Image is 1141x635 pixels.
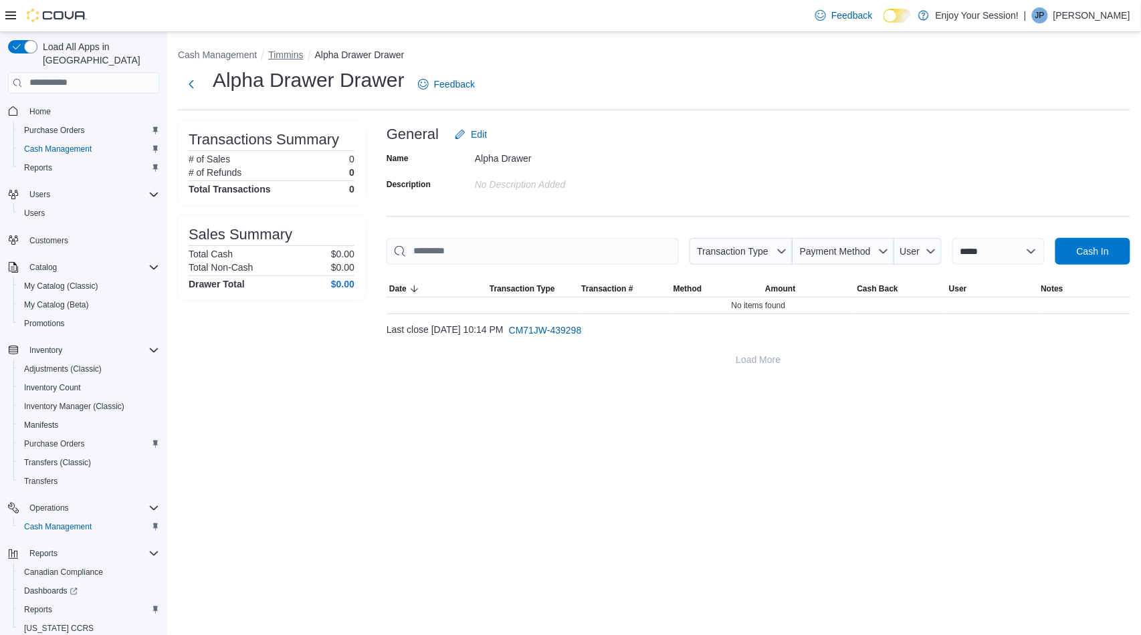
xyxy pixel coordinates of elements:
[19,436,159,452] span: Purchase Orders
[315,49,405,60] button: Alpha Drawer Drawer
[389,283,407,294] span: Date
[1055,238,1130,265] button: Cash In
[19,278,104,294] a: My Catalog (Classic)
[19,122,90,138] a: Purchase Orders
[387,238,679,265] input: This is a search bar. As you type, the results lower in the page will automatically filter.
[581,283,633,294] span: Transaction #
[24,233,74,249] a: Customers
[1035,7,1045,23] span: JP
[189,132,339,148] h3: Transactions Summary
[19,122,159,138] span: Purchase Orders
[24,500,74,516] button: Operations
[3,185,165,204] button: Users
[331,262,354,273] p: $0.00
[213,67,405,94] h1: Alpha Drawer Drawer
[24,162,52,173] span: Reports
[946,281,1038,297] button: User
[1039,281,1130,297] button: Notes
[762,281,854,297] button: Amount
[24,144,92,154] span: Cash Management
[732,300,786,311] span: No items found
[37,40,159,67] span: Load All Apps in [GEOGRAPHIC_DATA]
[349,167,354,178] p: 0
[19,455,159,471] span: Transfers (Classic)
[387,317,1130,344] div: Last close [DATE] 10:14 PM
[19,315,159,332] span: Promotions
[19,141,97,157] a: Cash Management
[475,174,654,190] div: No Description added
[19,519,159,535] span: Cash Management
[24,420,58,430] span: Manifests
[19,473,159,489] span: Transfers
[13,434,165,453] button: Purchase Orders
[19,361,159,377] span: Adjustments (Classic)
[29,503,69,513] span: Operations
[19,417,159,433] span: Manifests
[13,563,165,582] button: Canadian Compliance
[349,154,354,164] p: 0
[24,103,159,120] span: Home
[29,189,50,200] span: Users
[857,283,898,294] span: Cash Back
[1053,7,1130,23] p: [PERSON_NAME]
[487,281,579,297] button: Transaction Type
[793,238,894,265] button: Payment Method
[24,586,78,596] span: Dashboards
[189,227,292,243] h3: Sales Summary
[387,281,487,297] button: Date
[19,297,94,313] a: My Catalog (Beta)
[3,258,165,277] button: Catalog
[24,186,159,203] span: Users
[387,126,439,142] h3: General
[24,382,81,393] span: Inventory Count
[29,345,62,356] span: Inventory
[13,378,165,397] button: Inventory Count
[19,361,107,377] a: Adjustments (Classic)
[475,148,654,164] div: Alpha Drawer
[579,281,670,297] button: Transaction #
[349,184,354,195] h4: 0
[1041,283,1063,294] span: Notes
[189,154,230,164] h6: # of Sales
[29,235,68,246] span: Customers
[24,476,58,487] span: Transfers
[19,473,63,489] a: Transfers
[24,208,45,219] span: Users
[189,262,253,273] h6: Total Non-Cash
[13,517,165,536] button: Cash Management
[19,297,159,313] span: My Catalog (Beta)
[19,417,64,433] a: Manifests
[24,281,98,291] span: My Catalog (Classic)
[13,295,165,314] button: My Catalog (Beta)
[19,455,96,471] a: Transfers (Classic)
[13,204,165,223] button: Users
[19,583,159,599] span: Dashboards
[1032,7,1048,23] div: Jesse Prior
[19,436,90,452] a: Purchase Orders
[29,106,51,117] span: Home
[189,249,233,259] h6: Total Cash
[19,315,70,332] a: Promotions
[3,231,165,250] button: Customers
[19,583,83,599] a: Dashboards
[387,179,431,190] label: Description
[19,398,130,414] a: Inventory Manager (Classic)
[189,184,271,195] h4: Total Transactions
[736,353,781,366] span: Load More
[331,249,354,259] p: $0.00
[900,246,920,257] span: User
[13,140,165,158] button: Cash Management
[24,401,124,412] span: Inventory Manager (Classic)
[29,262,57,273] span: Catalog
[1024,7,1027,23] p: |
[19,398,159,414] span: Inventory Manager (Classic)
[697,246,768,257] span: Transaction Type
[19,160,159,176] span: Reports
[24,604,52,615] span: Reports
[19,278,159,294] span: My Catalog (Classic)
[24,567,103,578] span: Canadian Compliance
[3,499,165,517] button: Operations
[800,246,871,257] span: Payment Method
[19,380,159,396] span: Inventory Count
